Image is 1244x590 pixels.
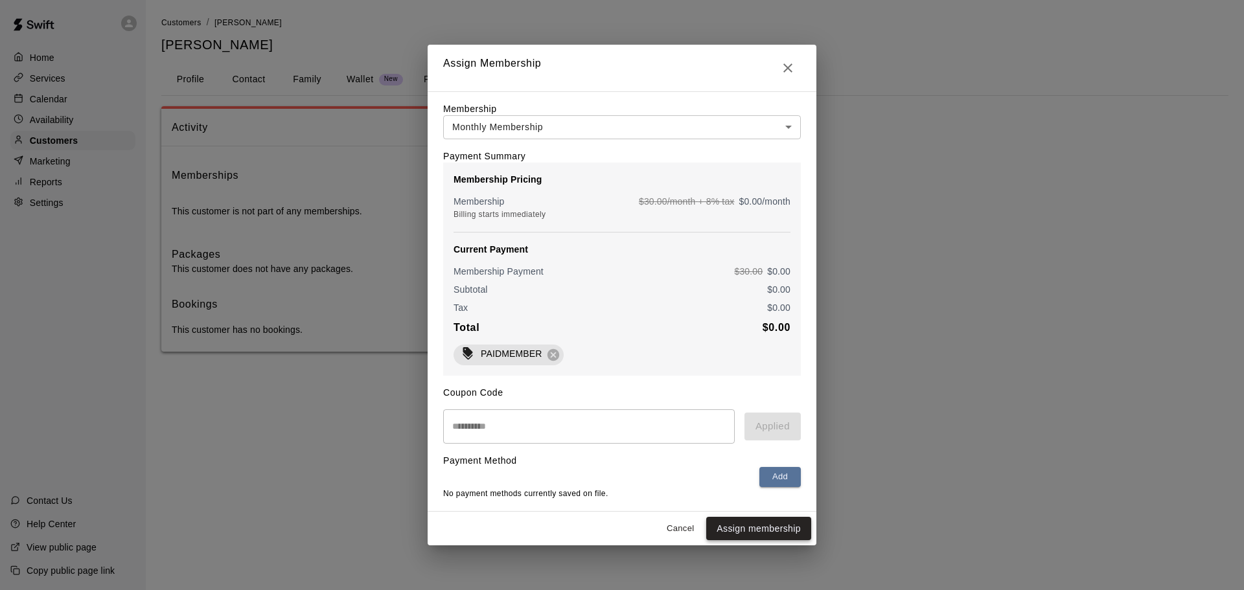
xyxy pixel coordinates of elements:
[454,283,488,296] p: Subtotal
[739,195,791,208] p: $ 0.00 /month
[454,195,505,208] p: Membership
[443,104,497,114] label: Membership
[706,517,811,541] button: Assign membership
[767,301,790,314] p: $ 0.00
[454,173,790,186] p: Membership Pricing
[454,301,468,314] p: Tax
[443,387,503,398] label: Coupon Code
[454,322,479,333] b: Total
[454,265,544,278] p: Membership Payment
[443,115,801,139] div: Monthly Membership
[660,519,701,539] button: Cancel
[767,283,790,296] p: $ 0.00
[443,489,608,498] span: No payment methods currently saved on file.
[443,151,525,161] label: Payment Summary
[454,243,790,256] p: Current Payment
[767,265,790,278] p: $ 0.00
[775,55,801,81] button: Close
[443,455,517,466] label: Payment Method
[759,467,801,487] button: Add
[763,322,790,333] b: $ 0.00
[454,210,546,219] span: Billing starts immediately
[428,45,816,91] h2: Assign Membership
[734,265,763,278] p: $ 30.00
[454,345,564,365] div: PAIDMEMBER
[639,195,735,208] p: $ 30.00 /month + 8% tax
[481,347,542,360] p: PAIDMEMBER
